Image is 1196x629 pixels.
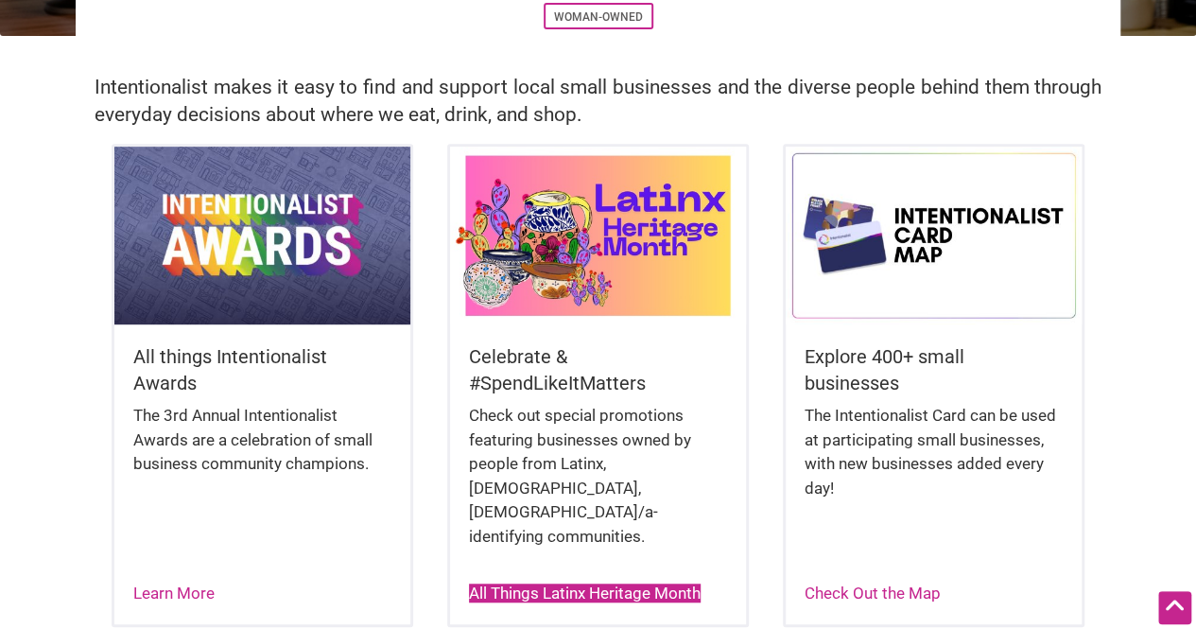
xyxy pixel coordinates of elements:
div: The 3rd Annual Intentionalist Awards are a celebration of small business community champions. [133,404,392,496]
h5: Celebrate & #SpendLikeItMatters [469,343,728,396]
a: Woman-Owned [554,10,643,24]
h5: Explore 400+ small businesses [805,343,1064,396]
a: Check Out the Map [805,584,941,603]
h5: All things Intentionalist Awards [133,343,392,396]
div: Scroll Back to Top [1158,591,1191,624]
div: The Intentionalist Card can be used at participating small businesses, with new businesses added ... [805,404,1064,519]
a: All Things Latinx Heritage Month [469,584,701,603]
h2: Intentionalist makes it easy to find and support local small businesses and the diverse people be... [95,74,1101,129]
img: Intentionalist Card Map [786,147,1083,324]
img: Latinx / Hispanic Heritage Month [450,147,747,324]
img: Intentionalist Awards [114,147,411,324]
div: Check out special promotions featuring businesses owned by people from Latinx, [DEMOGRAPHIC_DATA]... [469,404,728,568]
a: Learn More [133,584,215,603]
